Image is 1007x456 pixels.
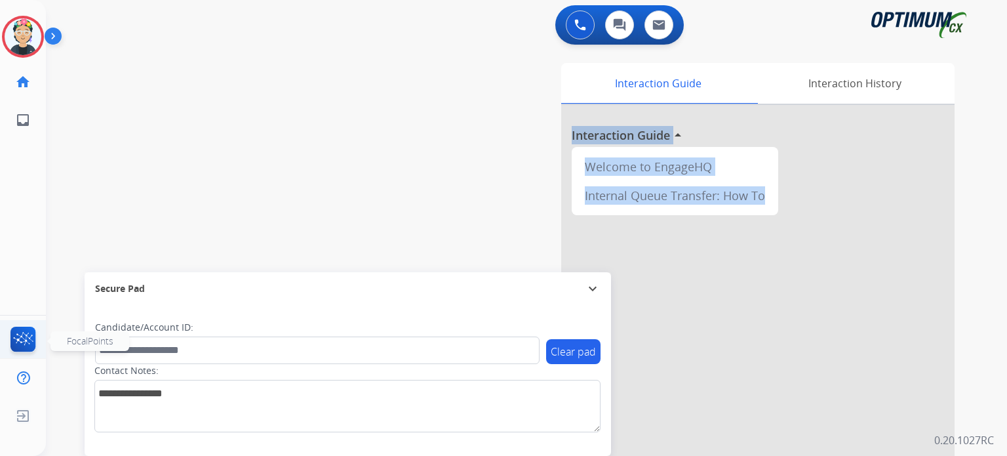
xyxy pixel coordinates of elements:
span: FocalPoints [67,335,113,347]
div: Interaction Guide [561,63,755,104]
label: Candidate/Account ID: [95,321,193,334]
label: Contact Notes: [94,364,159,377]
mat-icon: expand_more [585,281,601,297]
div: Interaction History [755,63,955,104]
img: avatar [5,18,41,55]
mat-icon: home [15,74,31,90]
mat-icon: inbox [15,112,31,128]
div: Welcome to EngageHQ [577,152,773,181]
span: Secure Pad [95,282,145,295]
div: Internal Queue Transfer: How To [577,181,773,210]
button: Clear pad [546,339,601,364]
p: 0.20.1027RC [934,432,994,448]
